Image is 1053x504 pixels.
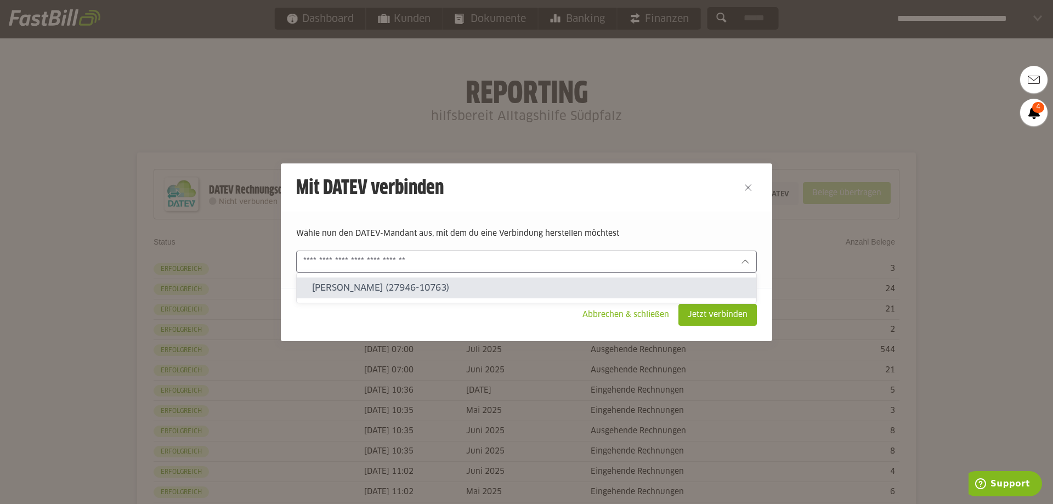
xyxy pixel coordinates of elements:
sl-button: Jetzt verbinden [678,304,757,326]
p: Wähle nun den DATEV-Mandant aus, mit dem du eine Verbindung herstellen möchtest [296,228,757,240]
a: 4 [1020,99,1048,126]
sl-button: Abbrechen & schließen [573,304,678,326]
span: 4 [1032,102,1044,113]
sl-option: [PERSON_NAME] (27946-10763) [297,278,756,298]
iframe: Öffnet ein Widget, in dem Sie weitere Informationen finden [969,471,1042,499]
